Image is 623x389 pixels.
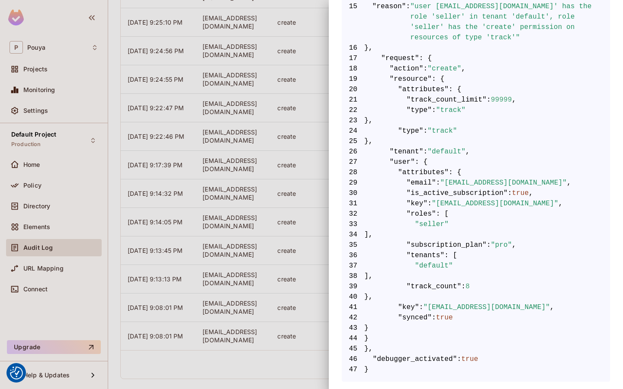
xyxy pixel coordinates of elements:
span: 36 [342,250,364,261]
span: 32 [342,209,364,219]
span: , [567,178,571,188]
span: "type" [407,105,432,115]
img: Revisit consent button [10,367,23,379]
span: "roles" [407,209,436,219]
span: 19 [342,74,364,84]
span: "attributes" [398,84,449,95]
span: ], [342,271,610,281]
span: "user [EMAIL_ADDRESS][DOMAIN_NAME]' has the role 'seller' in tenant 'default', role 'seller' has ... [410,1,610,43]
span: "default" [427,147,466,157]
span: 31 [342,198,364,209]
span: 23 [342,115,364,126]
span: : [427,198,432,209]
span: "[EMAIL_ADDRESS][DOMAIN_NAME]" [432,198,559,209]
span: , [529,188,533,198]
span: "default" [415,261,453,271]
span: 28 [342,167,364,178]
span: : { [419,53,432,64]
button: Consent Preferences [10,367,23,379]
span: "[EMAIL_ADDRESS][DOMAIN_NAME]" [424,302,550,312]
span: 45 [342,344,364,354]
span: : [424,147,428,157]
span: : { [415,157,427,167]
span: 38 [342,271,364,281]
span: : [424,64,428,74]
span: 22 [342,105,364,115]
span: 41 [342,302,364,312]
span: "resource" [390,74,432,84]
span: 44 [342,333,364,344]
span: 99999 [491,95,512,105]
span: }, [342,292,610,302]
span: : [419,302,424,312]
span: 25 [342,136,364,147]
span: : { [432,74,444,84]
span: "track" [436,105,466,115]
span: : { [449,84,461,95]
span: : [457,354,462,364]
span: 39 [342,281,364,292]
span: "subscription_plan" [407,240,487,250]
span: 30 [342,188,364,198]
span: 34 [342,230,364,240]
span: "pro" [491,240,512,250]
span: true [512,188,529,198]
span: "is_active_subscription" [407,188,508,198]
span: 35 [342,240,364,250]
span: "key" [407,198,428,209]
span: 26 [342,147,364,157]
span: }, [342,115,610,126]
span: , [559,198,563,209]
span: "tenant" [390,147,424,157]
span: , [512,95,516,105]
span: : [432,312,436,323]
span: 33 [342,219,364,230]
span: }, [342,344,610,354]
span: "reason" [372,1,406,43]
span: 15 [342,1,364,43]
span: true [461,354,478,364]
span: "synced" [398,312,432,323]
span: }, [342,43,610,53]
span: "tenants" [407,250,445,261]
span: 17 [342,53,364,64]
span: 18 [342,64,364,74]
span: : [487,95,491,105]
span: "user" [390,157,415,167]
span: ], [342,230,610,240]
span: 43 [342,323,364,333]
span: } [342,364,610,375]
span: true [436,312,453,323]
span: "email" [407,178,436,188]
span: : [508,188,512,198]
span: "track_count_limit" [407,95,487,105]
span: : { [449,167,461,178]
span: 16 [342,43,364,53]
span: 37 [342,261,364,271]
span: : [424,126,428,136]
span: , [466,147,470,157]
span: , [461,64,466,74]
span: "create" [427,64,461,74]
span: "key" [398,302,419,312]
span: }, [342,136,610,147]
span: "seller" [415,219,449,230]
span: 47 [342,364,364,375]
span: "debugger_activated" [373,354,457,364]
span: 20 [342,84,364,95]
span: "track" [427,126,457,136]
span: "[EMAIL_ADDRESS][DOMAIN_NAME]" [440,178,567,188]
span: "action" [390,64,424,74]
span: : [ [444,250,457,261]
span: 24 [342,126,364,136]
span: 8 [466,281,470,292]
span: "type" [398,126,424,136]
span: "track_count" [407,281,462,292]
span: 42 [342,312,364,323]
span: } [342,333,610,344]
span: , [512,240,516,250]
span: : [ [436,209,449,219]
span: "request" [381,53,419,64]
span: : [406,1,410,43]
span: 46 [342,354,364,364]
